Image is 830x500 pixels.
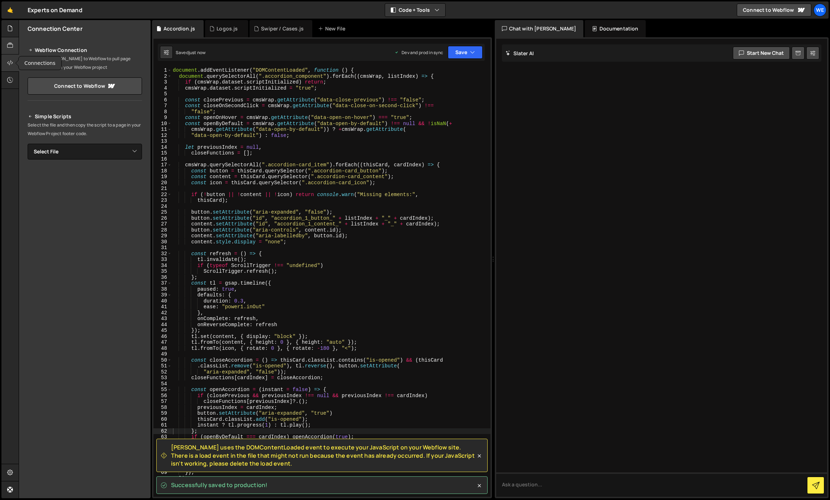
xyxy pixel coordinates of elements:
[153,109,172,115] div: 8
[153,405,172,411] div: 58
[153,150,172,156] div: 15
[153,410,172,416] div: 59
[394,49,443,56] div: Dev and prod in sync
[448,46,483,59] button: Save
[28,121,142,138] p: Select the file and then copy the script to a page in your Webflow Project footer code.
[153,322,172,328] div: 44
[153,215,172,222] div: 26
[153,346,172,352] div: 48
[153,452,172,458] div: 66
[163,25,195,32] div: Accordion.js
[1,1,19,19] a: 🤙
[153,375,172,381] div: 53
[153,115,172,121] div: 9
[153,434,172,440] div: 63
[153,192,172,198] div: 22
[153,133,172,139] div: 12
[153,334,172,340] div: 46
[153,197,172,204] div: 23
[153,174,172,180] div: 19
[153,121,172,127] div: 10
[153,103,172,109] div: 7
[153,227,172,233] div: 28
[733,47,790,59] button: Start new chat
[153,180,172,186] div: 20
[28,46,142,54] h2: Webflow Connection
[153,298,172,304] div: 40
[814,4,826,16] a: We
[153,257,172,263] div: 33
[171,481,267,489] span: Successfully saved to production!
[153,328,172,334] div: 45
[153,458,172,464] div: 67
[153,233,172,239] div: 29
[153,251,172,257] div: 32
[153,304,172,310] div: 41
[153,446,172,452] div: 65
[153,292,172,298] div: 39
[153,286,172,292] div: 38
[153,339,172,346] div: 47
[153,487,172,494] div: 72
[28,25,82,33] h2: Connection Center
[153,186,172,192] div: 21
[153,440,172,446] div: 64
[19,57,61,70] div: Connections
[506,50,534,57] h2: Slater AI
[217,25,238,32] div: Logos.js
[28,54,142,72] p: Connect [PERSON_NAME] to Webflow to pull page information from your Webflow project
[176,49,205,56] div: Saved
[153,245,172,251] div: 31
[153,221,172,227] div: 27
[153,363,172,369] div: 51
[189,49,205,56] div: just now
[737,4,811,16] a: Connect to Webflow
[153,393,172,399] div: 56
[153,91,172,97] div: 5
[153,79,172,85] div: 3
[153,381,172,387] div: 54
[153,209,172,215] div: 25
[28,6,82,14] div: Experts on Demand
[153,387,172,393] div: 55
[261,25,304,32] div: Swiper / Cases.js
[28,77,142,95] a: Connect to Webflow
[153,310,172,316] div: 42
[318,25,348,32] div: New File
[153,470,172,476] div: 69
[153,97,172,103] div: 6
[153,428,172,434] div: 62
[153,204,172,210] div: 24
[153,156,172,162] div: 16
[28,112,142,121] h2: Simple Scripts
[495,20,584,37] div: Chat with [PERSON_NAME]
[153,369,172,375] div: 52
[153,168,172,174] div: 18
[585,20,645,37] div: Documentation
[153,127,172,133] div: 11
[153,399,172,405] div: 57
[153,144,172,151] div: 14
[153,263,172,269] div: 34
[171,443,476,467] span: [PERSON_NAME] uses the DOMContentLoaded event to execute your JavaScript on your Webflow site. Th...
[153,416,172,423] div: 60
[153,85,172,91] div: 4
[153,275,172,281] div: 36
[153,268,172,275] div: 35
[153,280,172,286] div: 37
[153,239,172,245] div: 30
[153,464,172,470] div: 68
[153,138,172,144] div: 13
[385,4,445,16] button: Code + Tools
[28,171,143,236] iframe: YouTube video player
[153,422,172,428] div: 61
[153,316,172,322] div: 43
[153,357,172,363] div: 50
[153,67,172,73] div: 1
[153,162,172,168] div: 17
[28,241,143,305] iframe: YouTube video player
[153,476,172,482] div: 70
[153,73,172,80] div: 2
[153,481,172,487] div: 71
